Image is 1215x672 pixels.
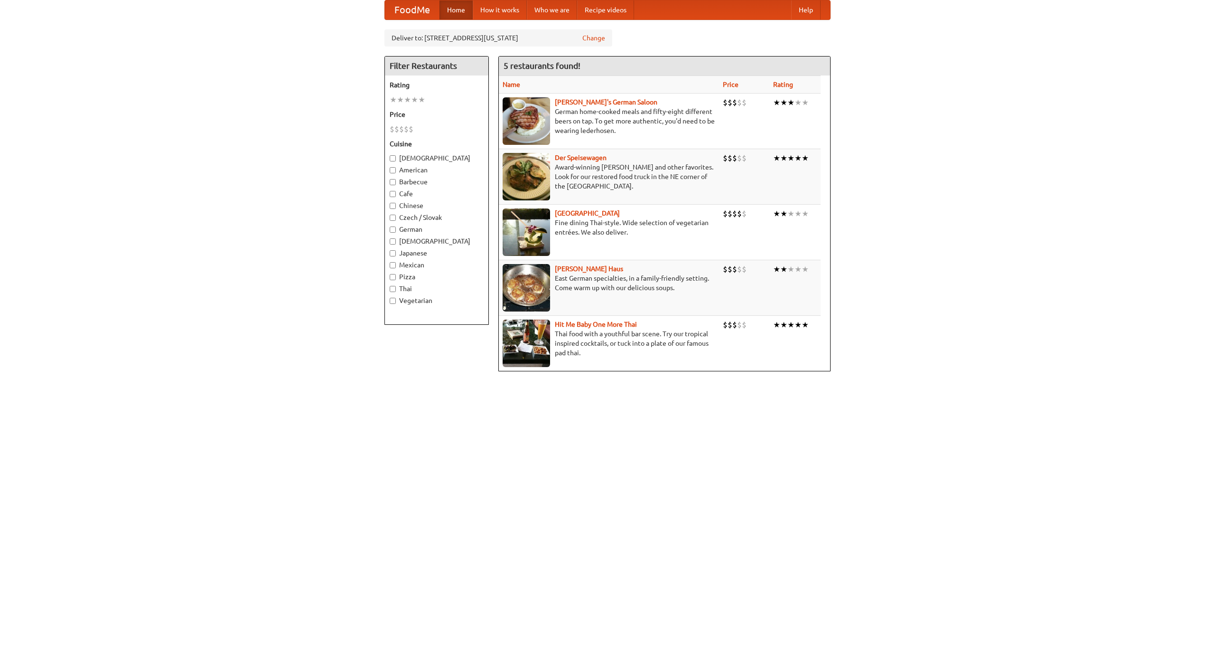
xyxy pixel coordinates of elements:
input: [DEMOGRAPHIC_DATA] [390,155,396,161]
img: esthers.jpg [503,97,550,145]
ng-pluralize: 5 restaurants found! [504,61,580,70]
li: $ [737,153,742,163]
li: $ [728,208,732,219]
li: $ [732,208,737,219]
a: Help [791,0,821,19]
input: Chinese [390,203,396,209]
input: Thai [390,286,396,292]
a: Home [439,0,473,19]
label: Thai [390,284,484,293]
h4: Filter Restaurants [385,57,488,76]
li: ★ [773,320,780,330]
input: Cafe [390,191,396,197]
label: American [390,165,484,175]
li: $ [742,97,747,108]
label: Barbecue [390,177,484,187]
li: $ [728,320,732,330]
li: $ [394,124,399,134]
input: Mexican [390,262,396,268]
img: kohlhaus.jpg [503,264,550,312]
li: ★ [787,97,794,108]
input: Japanese [390,250,396,256]
li: ★ [780,264,787,274]
li: $ [390,124,394,134]
li: $ [723,208,728,219]
li: ★ [418,95,425,105]
a: Price [723,81,738,88]
a: Der Speisewagen [555,154,607,161]
label: German [390,225,484,234]
label: Pizza [390,272,484,282]
li: ★ [773,264,780,274]
li: ★ [787,208,794,219]
li: $ [737,264,742,274]
li: $ [728,153,732,163]
li: $ [399,124,404,134]
li: $ [742,208,747,219]
li: $ [404,124,409,134]
li: ★ [780,153,787,163]
label: Vegetarian [390,296,484,305]
li: $ [737,97,742,108]
li: ★ [411,95,418,105]
li: ★ [794,320,802,330]
label: Japanese [390,248,484,258]
li: ★ [787,153,794,163]
p: German home-cooked meals and fifty-eight different beers on tap. To get more authentic, you'd nee... [503,107,715,135]
a: Recipe videos [577,0,634,19]
input: Pizza [390,274,396,280]
li: $ [728,97,732,108]
p: Fine dining Thai-style. Wide selection of vegetarian entrées. We also deliver. [503,218,715,237]
input: American [390,167,396,173]
img: satay.jpg [503,208,550,256]
li: ★ [802,208,809,219]
li: ★ [787,264,794,274]
a: FoodMe [385,0,439,19]
li: ★ [802,264,809,274]
label: [DEMOGRAPHIC_DATA] [390,153,484,163]
li: ★ [780,97,787,108]
input: Barbecue [390,179,396,185]
h5: Cuisine [390,139,484,149]
li: $ [742,264,747,274]
li: $ [732,97,737,108]
li: ★ [404,95,411,105]
label: [DEMOGRAPHIC_DATA] [390,237,484,246]
label: Cafe [390,189,484,199]
a: Change [582,33,605,43]
label: Czech / Slovak [390,213,484,222]
a: Hit Me Baby One More Thai [555,321,637,328]
label: Chinese [390,201,484,210]
h5: Rating [390,80,484,90]
h5: Price [390,110,484,119]
input: German [390,227,396,233]
li: $ [732,264,737,274]
li: ★ [802,97,809,108]
p: East German specialties, in a family-friendly setting. Come warm up with our delicious soups. [503,274,715,293]
li: ★ [390,95,397,105]
a: [PERSON_NAME] Haus [555,265,623,273]
li: ★ [397,95,404,105]
img: speisewagen.jpg [503,153,550,200]
li: $ [728,264,732,274]
li: $ [732,153,737,163]
li: $ [742,153,747,163]
a: Rating [773,81,793,88]
div: Deliver to: [STREET_ADDRESS][US_STATE] [384,29,612,47]
li: ★ [787,320,794,330]
li: ★ [773,97,780,108]
li: $ [723,97,728,108]
li: $ [723,153,728,163]
a: [GEOGRAPHIC_DATA] [555,209,620,217]
input: Vegetarian [390,298,396,304]
a: [PERSON_NAME]'s German Saloon [555,98,657,106]
li: ★ [780,208,787,219]
img: babythai.jpg [503,320,550,367]
p: Award-winning [PERSON_NAME] and other favorites. Look for our restored food truck in the NE corne... [503,162,715,191]
input: Czech / Slovak [390,215,396,221]
a: Who we are [527,0,577,19]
